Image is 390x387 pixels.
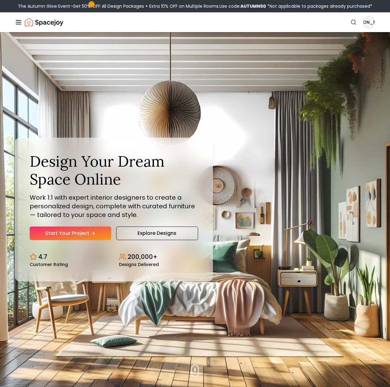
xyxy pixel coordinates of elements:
span: *Not applicable to packages already purchased* [266,3,372,9]
p: 4.7 [38,252,47,261]
b: AUTUMN50 [240,3,266,9]
div: Design stats [30,248,198,267]
small: Customer Rating [30,262,68,267]
p: Work 1:1 with expert interior designers to create a personalized design, complete with curated fu... [30,193,198,219]
a: Start Your Project [30,227,111,240]
div: The Autumn Glow Event-Get 50% OFF All Design Packages + Extra 10% OFF on Multiple Rooms. [18,3,372,9]
img: Spacejoy Logo [25,16,63,28]
h1: Design Your Dream Space Online [30,152,198,188]
span: [PERSON_NAME] [363,17,375,28]
span: Use code: [219,3,266,9]
button: [PERSON_NAME] [363,16,375,28]
a: Spacejoy [25,16,63,28]
nav: Global [15,12,375,32]
p: 200,000+ [128,252,157,261]
small: Designs Delivered [119,262,159,267]
a: Explore Designs [116,227,198,240]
